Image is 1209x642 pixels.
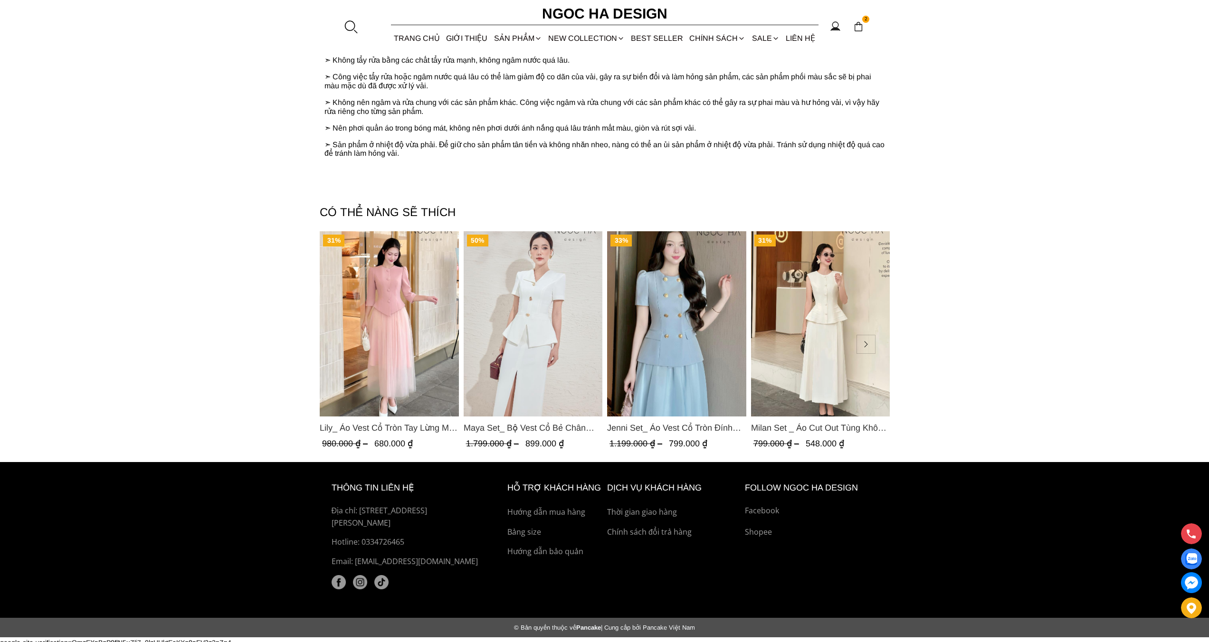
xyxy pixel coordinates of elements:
div: Pancake [323,624,887,631]
span: 1.199.000 ₫ [609,439,665,448]
a: Product image - Maya Set_ Bộ Vest Cổ Bẻ Chân Váy Xẻ Màu Đen, Trắng BJ140 [463,231,602,416]
a: Link to Jenni Set_ Áo Vest Cổ Tròn Đính Cúc, Chân Váy Tơ Màu Xanh A1051+CV132 [607,421,746,434]
span: 548.000 ₫ [805,439,844,448]
img: Display image [1185,553,1197,565]
img: Jenni Set_ Áo Vest Cổ Tròn Đính Cúc, Chân Váy Tơ Màu Xanh A1051+CV132 [607,231,746,416]
img: img-CART-ICON-ksit0nf1 [853,21,864,32]
span: ➣ Sản phẩm ở nhiệt độ vừa phải. Để giữ cho sản phẩm tân tiến và không nhăn nheo, nàng có thể an ủ... [324,141,885,157]
span: © Bản quyền thuộc về [514,624,576,631]
a: Link to Lily_ Áo Vest Cổ Tròn Tay Lừng Mix Chân Váy Lưới Màu Hồng A1082+CV140 [320,421,459,434]
h6: hỗ trợ khách hàng [507,481,602,495]
span: Lily_ Áo Vest Cổ Tròn Tay Lừng Mix Chân Váy Lưới Màu Hồng A1082+CV140 [320,421,459,434]
a: GIỚI THIỆU [443,26,491,51]
span: 799.000 ₫ [753,439,801,448]
span: Milan Set _ Áo Cut Out Tùng Không Tay Kết Hợp Chân Váy Xếp Ly A1080+CV139 [751,421,890,434]
a: Link to Maya Set_ Bộ Vest Cổ Bẻ Chân Váy Xẻ Màu Đen, Trắng BJ140 [463,421,602,434]
a: NEW COLLECTION [545,26,628,51]
span: 799.000 ₫ [669,439,707,448]
img: Lily_ Áo Vest Cổ Tròn Tay Lừng Mix Chân Váy Lưới Màu Hồng A1082+CV140 [320,231,459,416]
span: Maya Set_ Bộ Vest Cổ Bẻ Chân Váy Xẻ Màu Đen, Trắng BJ140 [463,421,602,434]
span: 980.000 ₫ [322,439,370,448]
span: | Cung cấp bởi Pancake Việt Nam [601,624,695,631]
a: messenger [1181,572,1202,593]
span: 899.000 ₫ [525,439,563,448]
span: ➣ Không tẩy rửa bằng các chất tẩy rửa mạnh, không ngâm nước quá lâu. [324,56,570,64]
a: tiktok [374,575,389,589]
a: Bảng size [507,526,602,538]
img: Milan Set _ Áo Cut Out Tùng Không Tay Kết Hợp Chân Váy Xếp Ly A1080+CV139 [751,231,890,416]
span: 1.799.000 ₫ [466,439,521,448]
p: Địa chỉ: [STREET_ADDRESS][PERSON_NAME] [332,505,486,529]
a: Product image - Jenni Set_ Áo Vest Cổ Tròn Đính Cúc, Chân Váy Tơ Màu Xanh A1051+CV132 [607,231,746,416]
a: Hướng dẫn mua hàng [507,506,602,519]
a: Thời gian giao hàng [607,506,740,519]
h6: Dịch vụ khách hàng [607,481,740,495]
span: ➣ Không nên ngâm và rửa chung với các sản phẩm khác. Công việc ngâm và rửa chung với các sản phẩm... [324,98,879,115]
span: 680.000 ₫ [374,439,413,448]
h6: thông tin liên hệ [332,481,486,495]
a: Display image [1181,548,1202,569]
span: 2 [862,16,870,23]
a: facebook (1) [332,575,346,589]
a: Hướng dẫn bảo quản [507,546,602,558]
span: ➣ Công việc tẩy rửa hoặc ngâm nước quá lâu có thể làm giảm độ co dãn của vải, gây ra sự biến đổi ... [324,73,871,90]
span: Jenni Set_ Áo Vest Cổ Tròn Đính Cúc, Chân Váy Tơ Màu Xanh A1051+CV132 [607,421,746,434]
div: Chính sách [686,26,749,51]
a: TRANG CHỦ [391,26,443,51]
a: Facebook [745,505,878,517]
a: BEST SELLER [628,26,686,51]
span: ➣ Nên phơi quần áo trong bóng mát, không nên phơi dưới ánh nắng quá lâu tránh mất màu, giòn và rú... [324,124,696,132]
a: Product image - Milan Set _ Áo Cut Out Tùng Không Tay Kết Hợp Chân Váy Xếp Ly A1080+CV139 [751,231,890,416]
a: Shopee [745,526,878,538]
a: Chính sách đổi trả hàng [607,526,740,538]
a: Hotline: 0334726465 [332,536,486,548]
a: Link to Milan Set _ Áo Cut Out Tùng Không Tay Kết Hợp Chân Váy Xếp Ly A1080+CV139 [751,421,890,434]
a: Ngoc Ha Design [533,2,676,25]
img: instagram [353,575,367,589]
a: Product image - Lily_ Áo Vest Cổ Tròn Tay Lừng Mix Chân Váy Lưới Màu Hồng A1082+CV140 [320,231,459,416]
h6: Follow ngoc ha Design [745,481,878,495]
img: Maya Set_ Bộ Vest Cổ Bẻ Chân Váy Xẻ Màu Đen, Trắng BJ140 [463,231,602,416]
div: SẢN PHẨM [491,26,545,51]
h4: CÓ THỂ NÀNG SẼ THÍCH [320,203,890,221]
a: LIÊN HỆ [782,26,818,51]
p: Email: [EMAIL_ADDRESS][DOMAIN_NAME] [332,556,486,568]
a: SALE [749,26,782,51]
